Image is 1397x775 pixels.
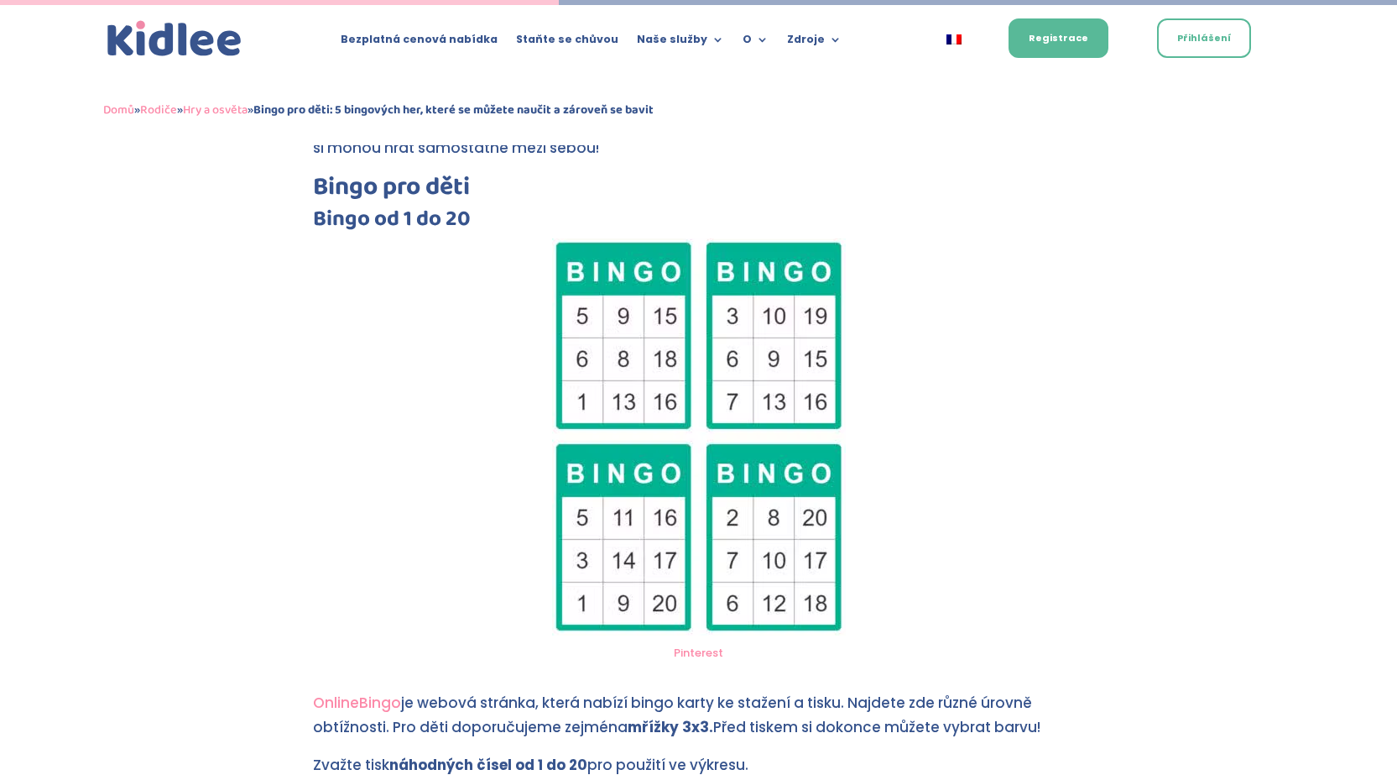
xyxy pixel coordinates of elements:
font: je webová stránka, která nabízí bingo karty ke stažení a tisku. Najdete zde různé úrovně obtížnos... [313,693,1032,737]
a: OnlineBingo [313,693,401,713]
a: Přihlášení [1157,18,1251,58]
font: Zdroje [787,32,825,46]
img: 1 až 20 bingo pro děti [552,238,846,636]
font: Naše služby [637,32,707,46]
a: Naše služby [637,34,724,52]
font: Před tiskem si dokonce můžete vybrat barvu! [713,717,1040,737]
font: Staňte se chůvou [516,32,618,46]
img: francouzština [946,34,962,45]
font: » [177,100,183,120]
a: Staňte se chůvou [516,34,618,52]
font: Přihlášení [1177,31,1231,45]
a: Bezplatná cenová nabídka [341,34,498,52]
font: Registrace [1029,31,1088,45]
font: náhodných čísel od 1 do 20 [389,755,587,775]
font: Bezplatná cenová nabídka [341,32,498,46]
font: Bingo pro děti: 5 bingových her, které se můžete naučit a zároveň se bavit [253,100,654,120]
a: Hry a osvěta [183,100,248,120]
a: Pinterest [674,645,723,661]
font: Zvažte tisk [313,755,389,775]
font: » [134,100,140,120]
a: O [743,34,769,52]
font: O [743,32,752,46]
a: Logo Kidlee [103,17,246,61]
a: Registrace [1009,18,1108,58]
font: » [248,100,253,120]
a: Zdroje [787,34,842,52]
a: Rodiče [140,100,177,120]
font: mřížky 3x3. [628,717,713,737]
img: logo_kidlee_blue [103,17,246,61]
font: Bingo pro děti [313,167,470,207]
font: Bingo od 1 do 20 [313,202,471,237]
a: Domů [103,100,134,120]
font: pro použití ve výkresu. [587,755,748,775]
